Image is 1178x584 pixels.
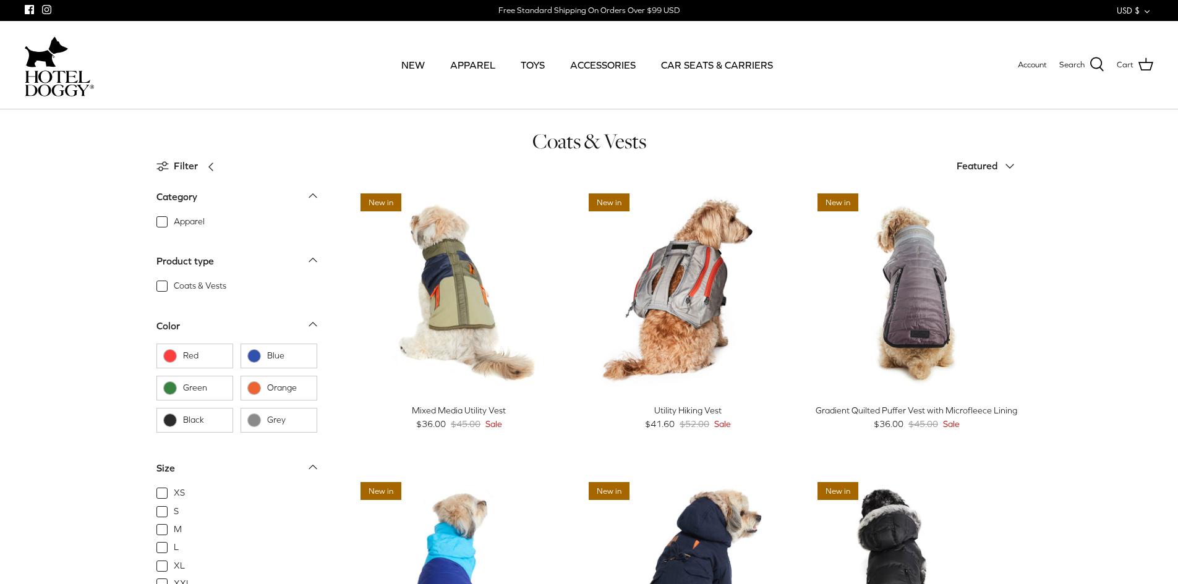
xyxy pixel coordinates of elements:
[680,417,709,431] span: $52.00
[156,187,317,215] a: Category
[156,189,197,205] div: Category
[267,350,310,362] span: Blue
[451,417,480,431] span: $45.00
[174,487,185,499] span: XS
[174,280,226,292] span: Coats & Vests
[156,128,1022,154] h1: Coats & Vests
[156,316,317,344] a: Color
[25,5,34,14] a: Facebook
[817,193,858,211] span: New in
[174,216,205,228] span: Apparel
[156,253,214,269] div: Product type
[583,404,793,417] div: Utility Hiking Vest
[156,318,180,334] div: Color
[267,414,310,426] span: Grey
[817,482,858,500] span: New in
[25,70,94,96] img: hoteldoggycom
[1059,59,1085,72] span: Search
[1117,59,1133,72] span: Cart
[811,404,1022,417] div: Gradient Quilted Puffer Vest with Microfleece Lining
[361,482,401,500] span: New in
[174,158,198,174] span: Filter
[811,404,1022,431] a: Gradient Quilted Puffer Vest with Microfleece Lining $36.00 $45.00 Sale
[25,33,94,96] a: hoteldoggycom
[390,44,436,86] a: NEW
[559,44,647,86] a: ACCESSORIES
[354,187,565,397] a: Mixed Media Utility Vest
[583,404,793,431] a: Utility Hiking Vest $41.60 $52.00 Sale
[156,151,223,181] a: Filter
[25,33,68,70] img: dog-icon.svg
[650,44,784,86] a: CAR SEATS & CARRIERS
[589,482,630,500] span: New in
[1018,59,1047,72] a: Account
[1117,57,1153,73] a: Cart
[361,193,401,211] span: New in
[174,560,185,572] span: XL
[156,252,317,279] a: Product type
[184,44,991,86] div: Primary navigation
[439,44,506,86] a: APPAREL
[943,417,960,431] span: Sale
[183,350,226,362] span: Red
[908,417,938,431] span: $45.00
[354,404,565,431] a: Mixed Media Utility Vest $36.00 $45.00 Sale
[416,417,446,431] span: $36.00
[174,541,179,554] span: L
[183,382,226,394] span: Green
[645,417,675,431] span: $41.60
[714,417,731,431] span: Sale
[957,160,997,171] span: Featured
[42,5,51,14] a: Instagram
[267,382,310,394] span: Orange
[174,523,182,536] span: M
[354,404,565,417] div: Mixed Media Utility Vest
[811,187,1022,397] a: Gradient Quilted Puffer Vest with Microfleece Lining
[1059,57,1104,73] a: Search
[498,5,680,16] div: Free Standard Shipping On Orders Over $99 USD
[1018,60,1047,69] span: Account
[174,506,179,518] span: S
[510,44,556,86] a: TOYS
[589,193,630,211] span: New in
[583,187,793,397] a: Utility Hiking Vest
[498,1,680,20] a: Free Standard Shipping On Orders Over $99 USD
[874,417,903,431] span: $36.00
[156,459,317,486] a: Size
[156,460,175,476] div: Size
[485,417,502,431] span: Sale
[183,414,226,426] span: Black
[957,153,1022,180] button: Featured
